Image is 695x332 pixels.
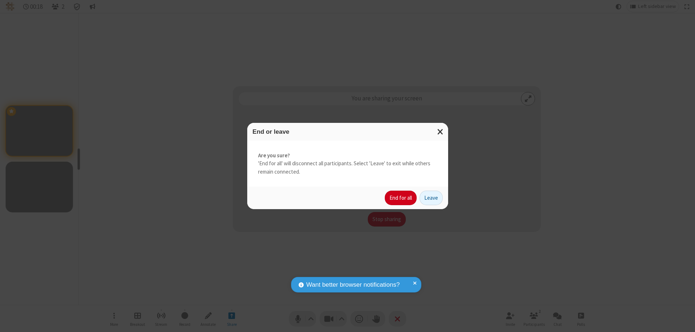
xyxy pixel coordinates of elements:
[420,191,443,205] button: Leave
[306,280,400,290] span: Want better browser notifications?
[258,152,437,160] strong: Are you sure?
[253,128,443,135] h3: End or leave
[385,191,417,205] button: End for all
[247,141,448,187] div: 'End for all' will disconnect all participants. Select 'Leave' to exit while others remain connec...
[433,123,448,141] button: Close modal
